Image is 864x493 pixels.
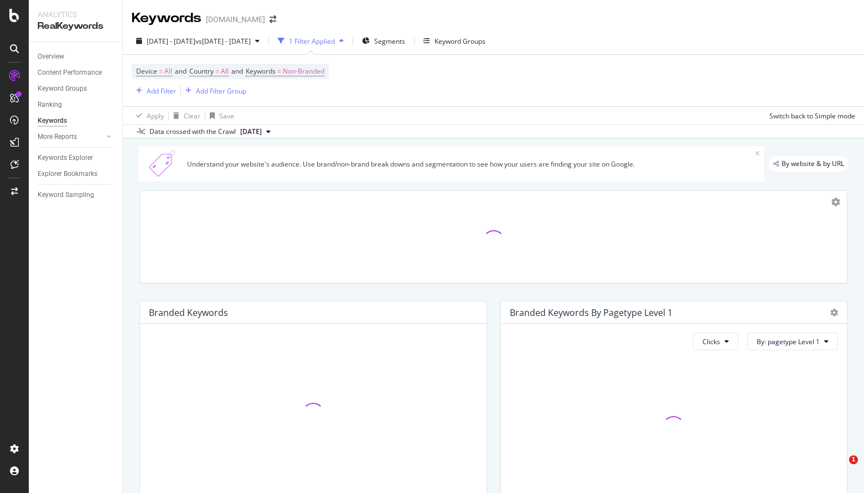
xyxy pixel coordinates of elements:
[132,9,201,28] div: Keywords
[240,127,262,137] span: 2025 Sep. 22nd
[38,168,97,180] div: Explorer Bookmarks
[270,15,276,23] div: arrow-right-arrow-left
[205,107,234,124] button: Save
[38,99,62,111] div: Ranking
[143,151,183,177] img: Xn5yXbTLC6GvtKIoinKAiP4Hm0QJ922KvQwAAAAASUVORK5CYII=
[175,66,187,76] span: and
[702,337,720,346] span: Clicks
[289,37,335,46] div: 1 Filter Applied
[38,168,115,180] a: Explorer Bookmarks
[38,67,115,79] a: Content Performance
[510,307,672,318] div: Branded Keywords By pagetype Level 1
[273,32,348,50] button: 1 Filter Applied
[38,189,94,201] div: Keyword Sampling
[206,14,265,25] div: [DOMAIN_NAME]
[196,86,246,96] div: Add Filter Group
[231,66,243,76] span: and
[782,160,844,167] span: By website & by URL
[132,107,164,124] button: Apply
[38,9,113,20] div: Analytics
[693,333,738,350] button: Clicks
[38,115,67,127] div: Keywords
[38,115,115,127] a: Keywords
[38,152,115,164] a: Keywords Explorer
[769,156,849,172] div: legacy label
[277,66,281,76] span: =
[38,51,64,63] div: Overview
[132,84,176,97] button: Add Filter
[358,32,410,50] button: Segments
[38,83,115,95] a: Keyword Groups
[149,127,236,137] div: Data crossed with the Crawl
[826,455,853,482] iframe: Intercom live chat
[38,51,115,63] a: Overview
[181,84,246,97] button: Add Filter Group
[38,131,104,143] a: More Reports
[147,111,164,121] div: Apply
[38,67,102,79] div: Content Performance
[189,66,214,76] span: Country
[147,86,176,96] div: Add Filter
[38,152,93,164] div: Keywords Explorer
[246,66,276,76] span: Keywords
[195,37,251,46] span: vs [DATE] - [DATE]
[38,83,87,95] div: Keyword Groups
[221,64,229,79] span: All
[769,111,855,121] div: Switch back to Simple mode
[757,337,820,346] span: By: pagetype Level 1
[184,111,200,121] div: Clear
[136,66,157,76] span: Device
[434,37,485,46] div: Keyword Groups
[236,125,275,138] button: [DATE]
[147,37,195,46] span: [DATE] - [DATE]
[747,333,838,350] button: By: pagetype Level 1
[765,107,855,124] button: Switch back to Simple mode
[38,99,115,111] a: Ranking
[169,107,200,124] button: Clear
[419,32,490,50] button: Keyword Groups
[283,64,324,79] span: Non-Branded
[132,32,264,50] button: [DATE] - [DATE]vs[DATE] - [DATE]
[38,189,115,201] a: Keyword Sampling
[187,159,755,169] div: Understand your website's audience. Use brand/non-brand break downs and segmentation to see how y...
[149,307,228,318] div: Branded Keywords
[159,66,163,76] span: =
[374,37,405,46] span: Segments
[38,20,113,33] div: RealKeywords
[215,66,219,76] span: =
[219,111,234,121] div: Save
[38,131,77,143] div: More Reports
[164,64,172,79] span: All
[849,455,858,464] span: 1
